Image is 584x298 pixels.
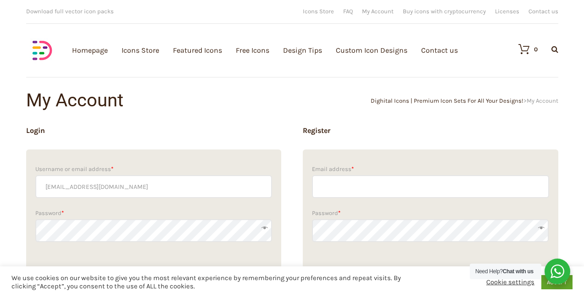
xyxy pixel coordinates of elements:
[534,46,538,52] div: 0
[495,8,519,14] a: Licenses
[303,126,558,136] h2: Register
[26,126,282,136] h2: Login
[26,8,114,15] span: Download full vector icon packs
[362,8,394,14] a: My Account
[541,275,573,289] a: ACCEPT
[503,268,534,275] strong: Chat with us
[312,163,549,175] label: Email address
[35,247,175,282] iframe: reCAPTCHA
[475,268,534,275] span: Need Help?
[527,97,558,104] span: My Account
[35,163,273,175] label: Username or email address
[292,98,558,104] div: >
[35,207,273,219] label: Password
[343,8,353,14] a: FAQ
[528,8,558,14] a: Contact us
[486,278,534,287] a: Cookie settings
[312,207,549,219] label: Password
[403,8,486,14] a: Buy icons with cryptocurrency
[11,274,404,291] div: We use cookies on our website to give you the most relevant experience by remembering your prefer...
[303,8,334,14] a: Icons Store
[312,247,451,282] iframe: reCAPTCHA
[509,44,538,55] a: 0
[26,91,292,110] h1: My Account
[371,97,523,104] a: Dighital Icons | Premium Icon Sets For All Your Designs!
